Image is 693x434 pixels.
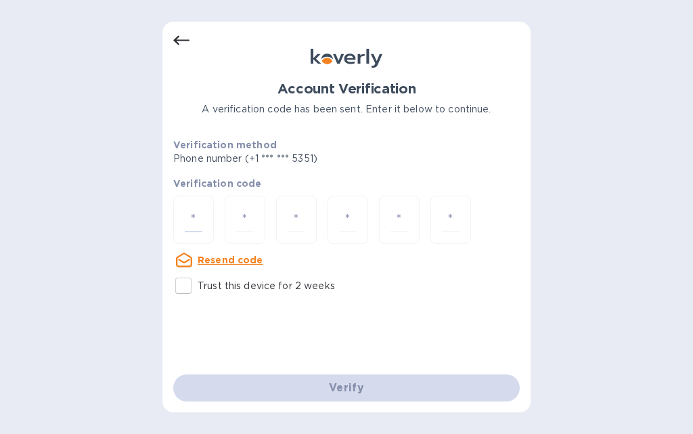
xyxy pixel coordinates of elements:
[173,81,520,97] h1: Account Verification
[173,102,520,116] p: A verification code has been sent. Enter it below to continue.
[173,177,520,190] p: Verification code
[173,152,421,166] p: Phone number (+1 *** *** 5351)
[198,255,263,265] u: Resend code
[173,139,277,150] b: Verification method
[198,279,335,293] p: Trust this device for 2 weeks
